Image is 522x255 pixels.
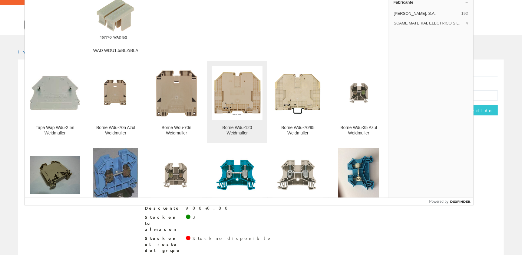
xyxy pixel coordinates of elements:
a: Borne Wdu-10 Azul Weidmuller [207,143,268,225]
span: Stock en tu almacen [145,214,181,232]
div: Borne Wdu-70n Azul Weidmuller [90,125,141,136]
a: Borne Wdu-16 Azul Weidmuller [85,143,146,225]
a: Borne Wdu-70n Azul Weidmuller Borne Wdu-70n Azul Weidmuller [85,61,146,143]
a: Borne Wdu-70n Weidmuller Borne Wdu-70n Weidmuller [146,61,207,143]
a: Borne Wdu-10 Weidmuller [268,143,328,225]
div: Tapa Wap Wdu-2,5n Weidmuller [30,125,81,136]
span: Stock en el resto del grupo [145,235,181,253]
div: Borne Wdu-70n Weidmuller [151,125,202,136]
img: Tapa Wap Wdu-2,5n Weidmuller [30,76,81,110]
a: Borne Wdu-6 Azul Weidmuller [329,143,389,225]
img: Borne Wdu-35 Weidmuller [30,156,81,194]
div: Borne Wdu-70/95 Weidmuller [273,125,323,136]
a: Powered by [429,198,473,205]
span: Descuento [145,205,181,211]
span: 4 [466,21,468,26]
img: Borne Wdu-70/95 Weidmuller [273,68,323,118]
img: Borne Wdu-70n Azul Weidmuller [90,68,141,118]
img: Borne Wdu-16 Azul Weidmuller [93,148,138,202]
span: [PERSON_NAME], S.A. [394,11,459,16]
a: Tapa Wap Wdu-2,5n Weidmuller Tapa Wap Wdu-2,5n Weidmuller [25,61,85,143]
img: Borne Wdu-16 Weidmuller [151,150,202,200]
span: SCAME MATERIAL ELECTRICO S.L. [394,21,464,26]
a: Borne Wdu-70/95 Weidmuller Borne Wdu-70/95 Weidmuller [268,61,328,143]
span: 192 [461,11,468,16]
img: Borne Wdu-70n Weidmuller [151,68,202,118]
img: Borne Wdu-120 Weidmuller [212,68,263,118]
div: Borne Wdu-35 Azul Weidmuller [333,125,384,136]
a: Borne Wdu-35 Azul Weidmuller Borne Wdu-35 Azul Weidmuller [329,61,389,143]
img: Borne Wdu-10 Azul Weidmuller [212,150,263,201]
a: Borne Wdu-120 Weidmuller Borne Wdu-120 Weidmuller [207,61,268,143]
div: WAD WDU1.5/BLZ/BLA [90,48,141,53]
div: 9.00+0.00 [186,205,232,211]
img: Borne Wdu-35 Azul Weidmuller [333,68,384,118]
a: Inicio [18,49,44,54]
img: Borne Wdu-6 Azul Weidmuller [338,148,379,202]
div: Borne Wdu-120 Weidmuller [212,125,263,136]
a: Borne Wdu-35 Weidmuller [25,143,85,225]
div: Stock no disponible [193,235,272,241]
a: Borne Wdu-16 Weidmuller [146,143,207,225]
span: Powered by [429,199,448,204]
img: Borne Wdu-10 Weidmuller [273,150,323,201]
div: 3 [193,214,195,220]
